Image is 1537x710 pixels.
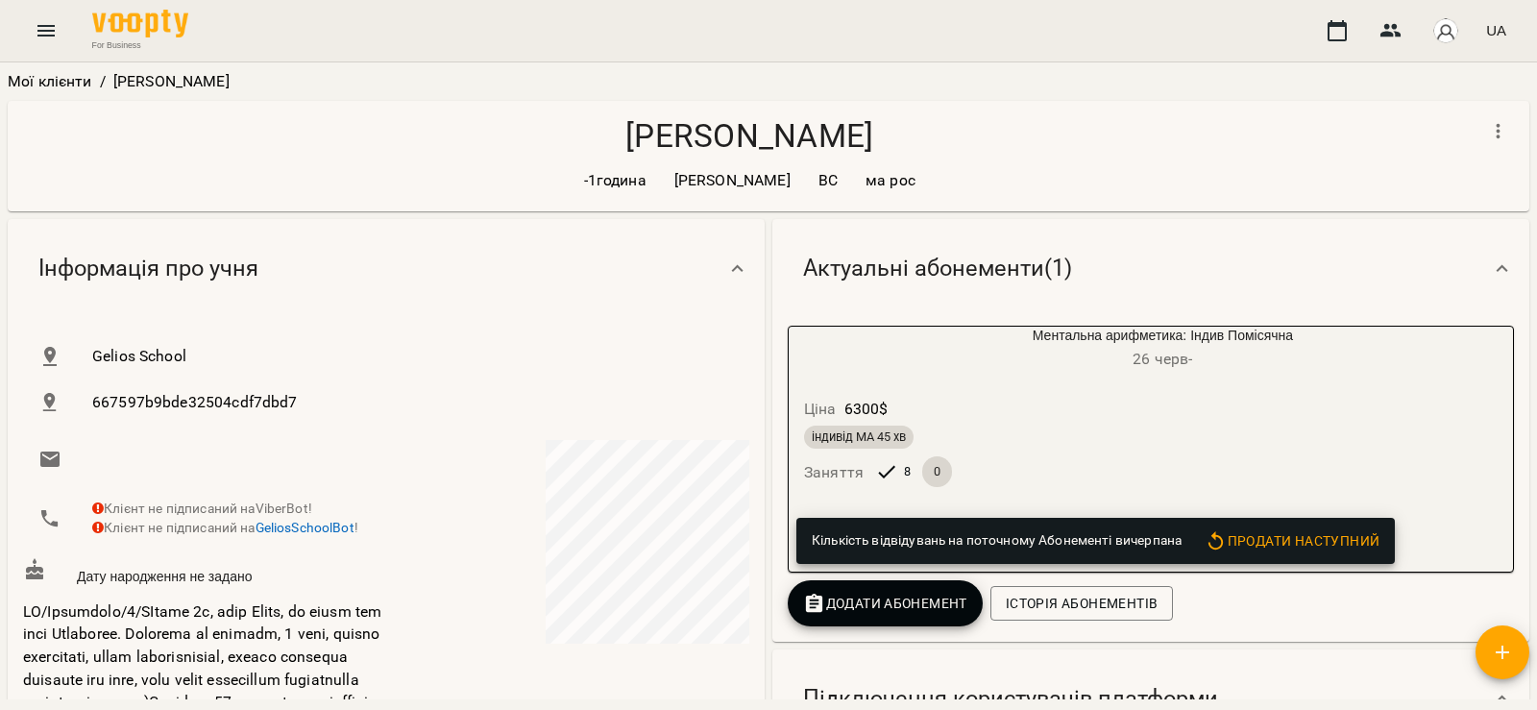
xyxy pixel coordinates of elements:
[92,520,358,535] span: Клієнт не підписаний на !
[92,391,734,414] span: 667597b9bde32504cdf7dbd7
[100,70,106,93] li: /
[23,8,69,54] button: Menu
[788,580,983,626] button: Додати Абонемент
[8,70,1529,93] nav: breadcrumb
[23,116,1476,156] h4: [PERSON_NAME]
[818,169,838,192] p: ВС
[8,72,92,90] a: Мої клієнти
[92,10,188,37] img: Voopty Logo
[92,39,188,51] span: For Business
[803,254,1072,283] span: Актуальні абонементи ( 1 )
[1432,17,1459,44] img: avatar_s.png
[256,520,354,535] a: GeliosSchoolBot
[113,70,230,93] p: [PERSON_NAME]
[1197,524,1387,558] button: Продати наступний
[892,463,922,480] span: 8
[1478,12,1514,48] button: UA
[1006,592,1158,615] span: Історія абонементів
[663,165,802,196] div: [PERSON_NAME]
[804,428,914,446] span: індивід МА 45 хв
[804,459,864,486] h6: Заняття
[866,169,915,192] p: ма рос
[1486,20,1506,40] span: UA
[573,165,658,196] div: -1година
[19,554,386,591] div: Дату народження не задано
[38,254,258,283] span: Інформація про учня
[92,501,312,516] span: Клієнт не підписаний на ViberBot!
[789,327,881,372] div: Ментальна арифметика: Індив Помісячна
[1205,529,1379,552] span: Продати наступний
[8,219,765,318] div: Інформація про учня
[804,396,837,423] h6: Ціна
[807,165,849,196] div: ВС
[922,463,952,480] span: 0
[772,219,1529,318] div: Актуальні абонементи(1)
[844,398,889,421] p: 6300 $
[584,169,647,192] p: -1година
[1133,350,1192,368] span: 26 черв -
[674,169,791,192] p: [PERSON_NAME]
[990,586,1173,621] button: Історія абонементів
[803,592,967,615] span: Додати Абонемент
[92,345,734,368] span: Gelios School
[881,327,1445,372] div: Ментальна арифметика: Індив Помісячна
[812,524,1182,558] div: Кількість відвідувань на поточному Абонементі вичерпана
[854,165,927,196] div: ма рос
[789,327,1445,510] button: Ментальна арифметика: Індив Помісячна26 черв- Ціна6300$індивід МА 45 хвЗаняття80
